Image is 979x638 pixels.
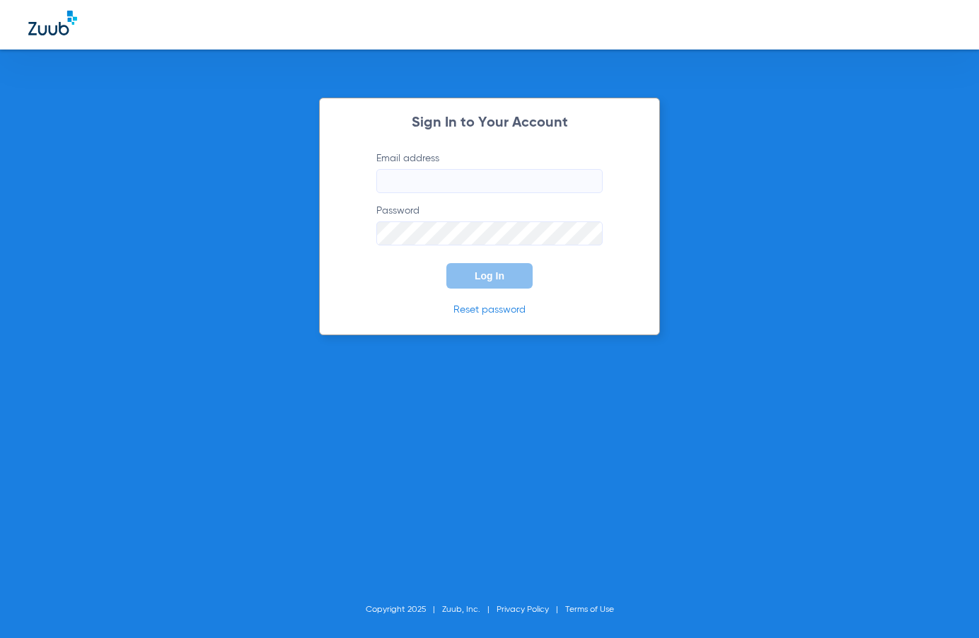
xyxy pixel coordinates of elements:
[28,11,77,35] img: Zuub Logo
[475,270,504,282] span: Log In
[376,151,603,193] label: Email address
[376,204,603,245] label: Password
[355,116,624,130] h2: Sign In to Your Account
[497,605,549,614] a: Privacy Policy
[446,263,533,289] button: Log In
[366,603,442,617] li: Copyright 2025
[565,605,614,614] a: Terms of Use
[442,603,497,617] li: Zuub, Inc.
[376,221,603,245] input: Password
[376,169,603,193] input: Email address
[453,305,526,315] a: Reset password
